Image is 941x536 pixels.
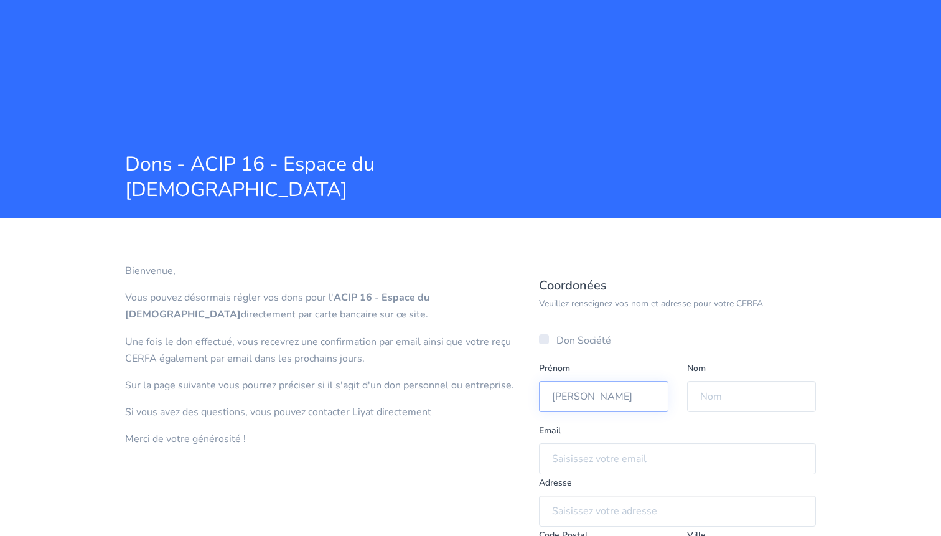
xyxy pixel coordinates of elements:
[687,361,706,376] label: Nom
[125,151,579,203] span: Dons - ACIP 16 - Espace du [DEMOGRAPHIC_DATA]
[539,443,816,474] input: Saisissez votre email
[125,377,520,394] p: Sur la page suivante vous pourrez préciser si il s'agit d'un don personnel ou entreprise.
[556,331,611,350] label: Don Société
[125,289,520,323] p: Vous pouvez désormais régler vos dons pour l' directement par carte bancaire sur ce site.
[125,431,520,448] p: Merci de votre générosité !
[539,496,816,527] input: Saisissez votre adresse
[539,296,816,311] p: Veuillez renseignez vos nom et adresse pour votre CERFA
[539,278,816,294] h5: Coordonées
[539,476,572,491] label: Adresse
[125,334,520,367] p: Une fois le don effectué, vous recevrez une confirmation par email ainsi que votre reçu CERFA éga...
[125,404,520,421] p: Si vous avez des questions, vous pouvez contacter Liyat directement
[539,361,570,376] label: Prénom
[539,423,561,438] label: Email
[125,263,520,280] p: Bienvenue,
[539,381,668,412] input: Prénom
[687,381,817,412] input: Nom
